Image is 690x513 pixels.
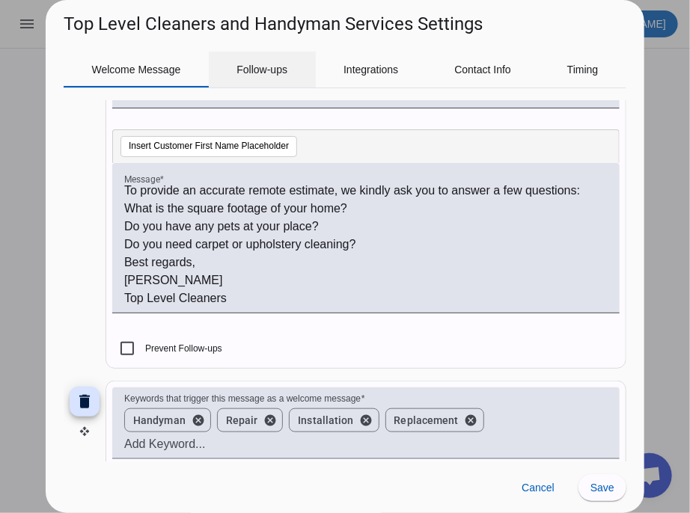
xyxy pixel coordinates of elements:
[76,393,94,411] mat-icon: delete
[360,414,373,427] mat-icon: cancel
[236,64,287,75] span: Follow-ups
[394,413,459,428] span: Replacement
[226,413,258,428] span: Repair
[567,64,599,75] span: Timing
[124,394,361,404] mat-label: Keywords that trigger this message as a welcome message
[186,414,211,427] button: 'remove ' + word
[298,413,353,428] span: Installation
[192,414,205,427] mat-icon: cancel
[124,218,608,236] p: Do you have any pets at your place?
[344,64,398,75] span: Integrations
[142,341,222,356] label: Prevent Follow-ups
[133,413,186,428] span: Handyman
[124,182,608,200] p: To provide an accurate remote estimate, we kindly ask you to answer a few questions:
[590,482,614,494] span: Save
[124,236,608,254] p: Do you need carpet or upholstery cleaning?
[257,414,283,427] button: 'remove ' + word
[124,289,608,307] p: Top Level Cleaners
[124,405,608,435] mat-chip-grid: Enter keywords
[459,414,484,427] button: 'remove ' + word
[124,254,608,271] p: Best regards,
[124,435,608,453] input: Add Keyword...
[465,414,478,427] mat-icon: cancel
[354,414,379,427] button: 'remove ' + word
[124,200,608,218] p: What is the square footage of your home?
[578,474,626,501] button: Save
[510,474,567,501] button: Cancel
[124,271,608,289] p: [PERSON_NAME]
[64,12,483,36] h1: Top Level Cleaners and Handyman Services Settings
[454,64,511,75] span: Contact Info
[120,136,297,157] button: Insert Customer First Name Placeholder
[92,64,181,75] span: Welcome Message
[522,482,555,494] span: Cancel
